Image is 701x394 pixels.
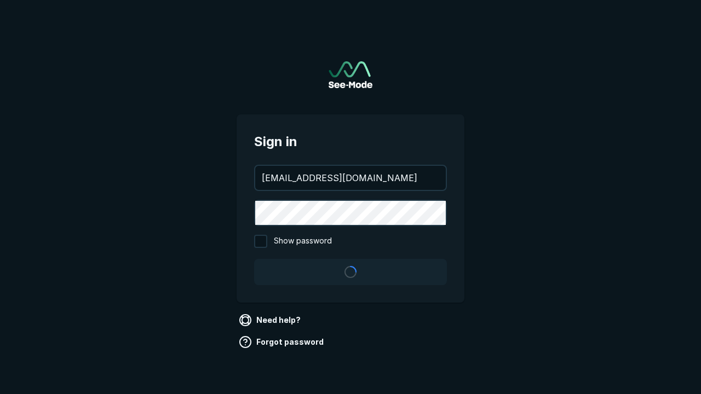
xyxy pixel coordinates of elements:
img: See-Mode Logo [329,61,372,88]
a: Need help? [237,311,305,329]
span: Sign in [254,132,447,152]
a: Go to sign in [329,61,372,88]
input: your@email.com [255,166,446,190]
a: Forgot password [237,333,328,351]
span: Show password [274,235,332,248]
